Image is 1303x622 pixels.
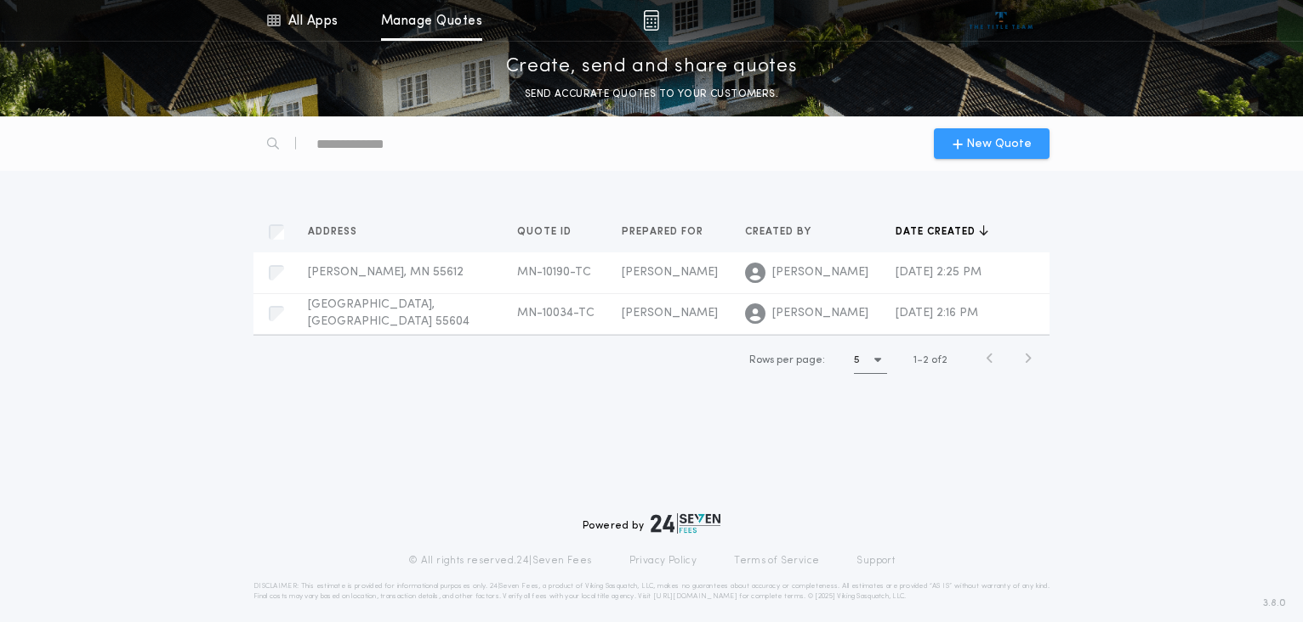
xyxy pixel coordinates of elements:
span: MN-10034-TC [517,307,595,319]
button: New Quote [934,128,1050,159]
span: Address [308,225,361,239]
img: logo [651,513,720,534]
span: [DATE] 2:25 PM [896,266,982,279]
span: [PERSON_NAME], MN 55612 [308,266,464,279]
span: New Quote [966,135,1032,153]
div: Powered by [583,513,720,534]
button: Address [308,223,370,240]
button: 5 [854,347,887,374]
span: [PERSON_NAME] [772,264,868,281]
span: Created by [745,225,815,239]
span: 2 [923,355,929,365]
a: Support [856,554,895,568]
a: Privacy Policy [629,554,697,568]
img: vs-icon [970,12,1033,29]
p: SEND ACCURATE QUOTES TO YOUR CUSTOMERS. [525,86,778,103]
span: [PERSON_NAME] [772,305,868,322]
p: Create, send and share quotes [506,54,798,81]
span: Prepared for [622,225,707,239]
button: Created by [745,223,824,240]
p: © All rights reserved. 24|Seven Fees [408,554,592,568]
a: Terms of Service [734,554,819,568]
span: 3.8.0 [1263,596,1286,611]
span: Quote ID [517,225,575,239]
span: Date created [896,225,979,239]
span: of 2 [931,353,947,368]
span: MN-10190-TC [517,266,591,279]
a: [URL][DOMAIN_NAME] [653,593,737,600]
span: [PERSON_NAME] [622,266,718,279]
span: [GEOGRAPHIC_DATA], [GEOGRAPHIC_DATA] 55604 [308,298,469,328]
span: [PERSON_NAME] [622,307,718,319]
img: img [643,10,659,31]
h1: 5 [854,352,860,369]
button: Date created [896,223,988,240]
span: 1 [913,355,917,365]
span: Rows per page: [749,355,825,365]
button: Quote ID [517,223,584,240]
p: DISCLAIMER: This estimate is provided for informational purposes only. 24|Seven Fees, a product o... [253,581,1050,602]
span: [DATE] 2:16 PM [896,307,978,319]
